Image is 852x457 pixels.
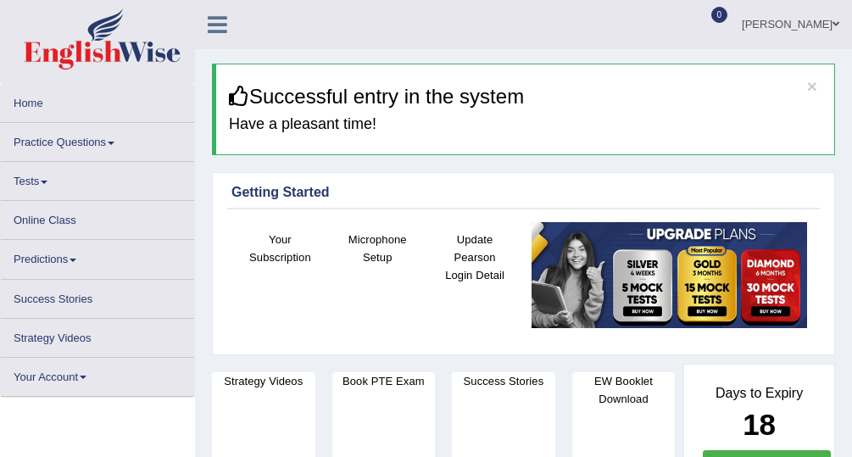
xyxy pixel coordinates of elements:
span: 0 [711,7,728,23]
a: Home [1,84,194,117]
h4: Strategy Videos [212,372,315,390]
a: Predictions [1,240,194,273]
button: × [807,77,817,95]
div: Getting Started [231,182,816,203]
h4: Update Pearson Login Detail [435,231,515,284]
a: Strategy Videos [1,319,194,352]
h3: Successful entry in the system [229,86,821,108]
h4: Microphone Setup [337,231,418,266]
h4: Success Stories [452,372,555,390]
h4: Book PTE Exam [332,372,436,390]
h4: Have a pleasant time! [229,116,821,133]
h4: Your Subscription [240,231,320,266]
a: Tests [1,162,194,195]
a: Practice Questions [1,123,194,156]
h4: EW Booklet Download [572,372,676,408]
h4: Days to Expiry [703,386,816,401]
a: Success Stories [1,280,194,313]
a: Online Class [1,201,194,234]
a: Your Account [1,358,194,391]
b: 18 [743,408,776,441]
img: small5.jpg [532,222,807,329]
